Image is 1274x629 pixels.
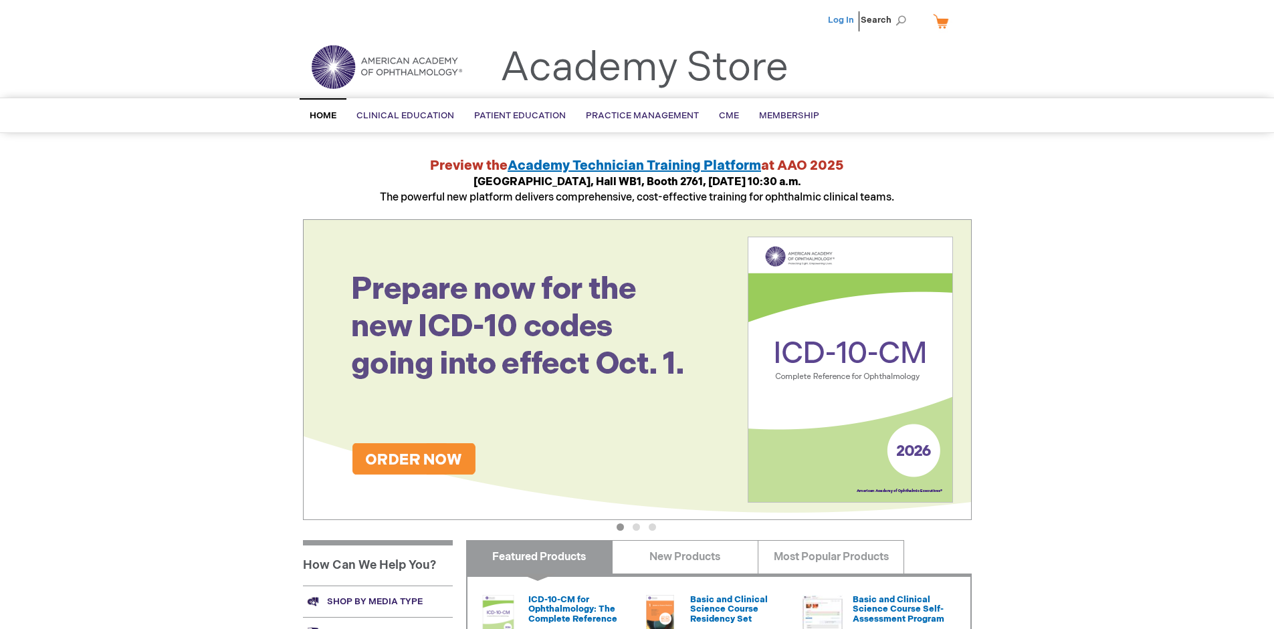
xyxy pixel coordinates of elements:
[310,110,336,121] span: Home
[828,15,854,25] a: Log In
[690,594,768,624] a: Basic and Clinical Science Course Residency Set
[853,594,944,624] a: Basic and Clinical Science Course Self-Assessment Program
[508,158,761,174] a: Academy Technician Training Platform
[633,523,640,531] button: 2 of 3
[759,110,819,121] span: Membership
[430,158,844,174] strong: Preview the at AAO 2025
[500,44,788,92] a: Academy Store
[380,176,894,204] span: The powerful new platform delivers comprehensive, cost-effective training for ophthalmic clinical...
[586,110,699,121] span: Practice Management
[474,110,566,121] span: Patient Education
[612,540,758,574] a: New Products
[528,594,617,624] a: ICD-10-CM for Ophthalmology: The Complete Reference
[617,523,624,531] button: 1 of 3
[303,540,453,586] h1: How Can We Help You?
[466,540,613,574] a: Featured Products
[649,523,656,531] button: 3 of 3
[758,540,904,574] a: Most Popular Products
[303,586,453,617] a: Shop by media type
[473,176,801,188] strong: [GEOGRAPHIC_DATA], Hall WB1, Booth 2761, [DATE] 10:30 a.m.
[719,110,739,121] span: CME
[356,110,454,121] span: Clinical Education
[861,7,912,33] span: Search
